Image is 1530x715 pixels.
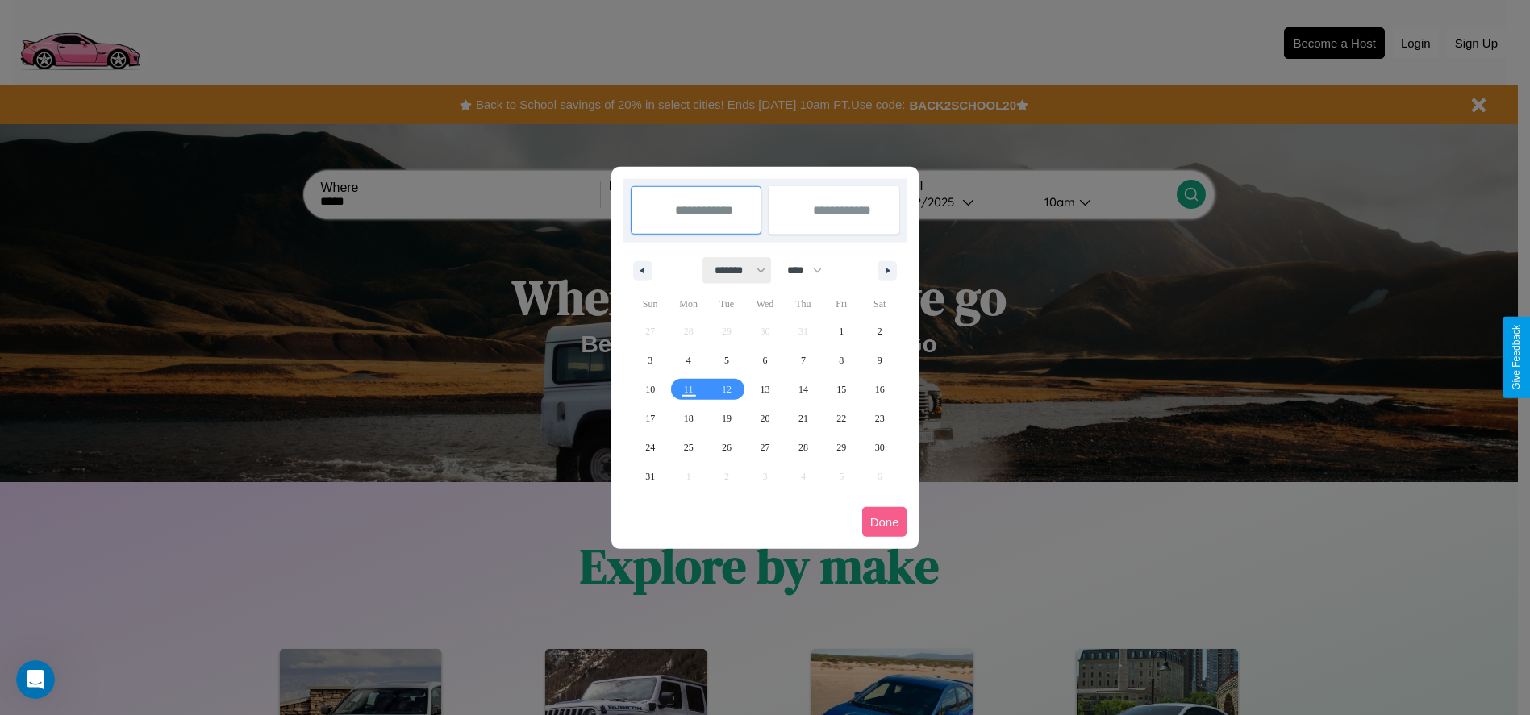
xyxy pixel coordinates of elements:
[839,317,844,346] span: 1
[861,433,898,462] button: 30
[784,346,822,375] button: 7
[836,404,846,433] span: 22
[760,404,769,433] span: 20
[645,404,655,433] span: 17
[798,375,808,404] span: 14
[645,433,655,462] span: 24
[798,433,808,462] span: 28
[632,462,669,491] button: 31
[722,375,732,404] span: 12
[875,375,885,404] span: 16
[632,291,669,317] span: Sun
[784,433,822,462] button: 28
[746,291,784,317] span: Wed
[684,375,694,404] span: 11
[669,433,707,462] button: 25
[707,346,745,375] button: 5
[707,404,745,433] button: 19
[861,317,898,346] button: 2
[784,291,822,317] span: Thu
[823,433,861,462] button: 29
[722,404,732,433] span: 19
[707,375,745,404] button: 12
[798,404,808,433] span: 21
[861,404,898,433] button: 23
[707,433,745,462] button: 26
[878,346,882,375] span: 9
[684,433,694,462] span: 25
[16,660,55,699] iframe: Intercom live chat
[669,346,707,375] button: 4
[722,433,732,462] span: 26
[823,404,861,433] button: 22
[784,375,822,404] button: 14
[836,433,846,462] span: 29
[707,291,745,317] span: Tue
[878,317,882,346] span: 2
[648,346,652,375] span: 3
[875,433,885,462] span: 30
[823,375,861,404] button: 15
[762,346,767,375] span: 6
[861,375,898,404] button: 16
[861,346,898,375] button: 9
[836,375,846,404] span: 15
[632,433,669,462] button: 24
[632,346,669,375] button: 3
[801,346,806,375] span: 7
[746,433,784,462] button: 27
[684,404,694,433] span: 18
[645,462,655,491] span: 31
[823,317,861,346] button: 1
[760,433,769,462] span: 27
[669,404,707,433] button: 18
[632,404,669,433] button: 17
[669,291,707,317] span: Mon
[669,375,707,404] button: 11
[1511,325,1522,390] div: Give Feedback
[686,346,691,375] span: 4
[645,375,655,404] span: 10
[746,404,784,433] button: 20
[760,375,769,404] span: 13
[875,404,885,433] span: 23
[823,346,861,375] button: 8
[839,346,844,375] span: 8
[784,404,822,433] button: 21
[746,346,784,375] button: 6
[861,291,898,317] span: Sat
[724,346,729,375] span: 5
[632,375,669,404] button: 10
[823,291,861,317] span: Fri
[746,375,784,404] button: 13
[862,507,907,537] button: Done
